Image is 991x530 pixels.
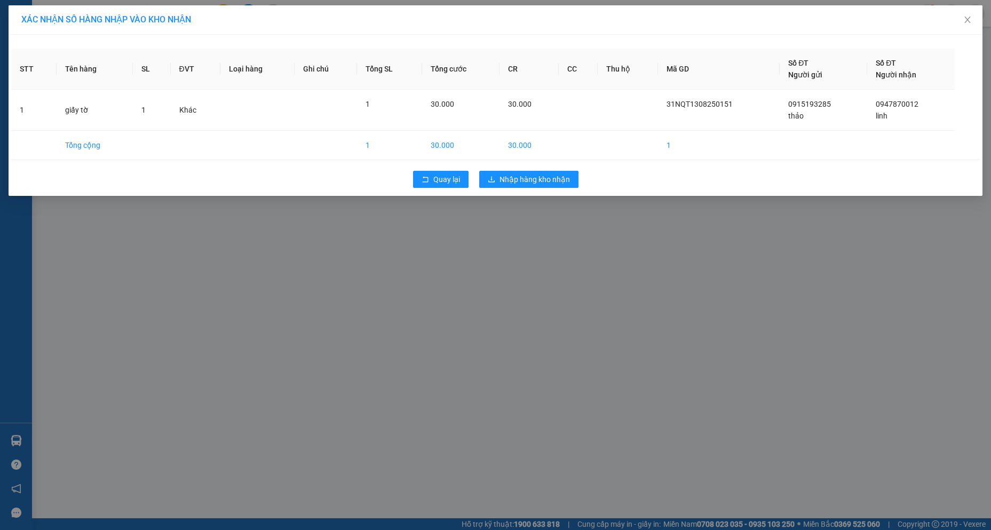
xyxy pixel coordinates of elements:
span: Người nhận [876,70,916,79]
th: CC [559,49,598,90]
th: Thu hộ [598,49,658,90]
td: 30.000 [422,131,500,160]
th: Tổng cước [422,49,500,90]
th: ĐVT [171,49,221,90]
span: thảo [788,112,804,120]
span: Nhập hàng kho nhận [500,173,570,185]
th: Ghi chú [295,49,357,90]
span: 30.000 [508,100,532,108]
span: Số ĐT [876,59,896,67]
span: 30.000 [431,100,454,108]
td: giấy tờ [57,90,133,131]
td: Tổng cộng [57,131,133,160]
th: SL [133,49,170,90]
span: 1 [366,100,370,108]
th: Loại hàng [220,49,295,90]
span: Chuyển phát nhanh: [GEOGRAPHIC_DATA] - [GEOGRAPHIC_DATA] [7,46,99,84]
strong: CÔNG TY TNHH DỊCH VỤ DU LỊCH THỜI ĐẠI [10,9,96,43]
td: Khác [171,90,221,131]
th: Tên hàng [57,49,133,90]
button: rollbackQuay lại [413,171,469,188]
th: CR [500,49,559,90]
td: 30.000 [500,131,559,160]
span: close [963,15,972,24]
span: 1 [141,106,146,114]
img: logo [4,38,6,92]
span: 0915193285 [788,100,831,108]
th: Mã GD [658,49,780,90]
span: rollback [422,176,429,184]
td: 1 [357,131,422,160]
span: download [488,176,495,184]
td: 1 [658,131,780,160]
button: downloadNhập hàng kho nhận [479,171,578,188]
span: linh [876,112,887,120]
th: Tổng SL [357,49,422,90]
td: 1 [11,90,57,131]
span: Người gửi [788,70,822,79]
th: STT [11,49,57,90]
span: Quay lại [433,173,460,185]
span: XÁC NHẬN SỐ HÀNG NHẬP VÀO KHO NHẬN [21,14,191,25]
span: Số ĐT [788,59,808,67]
span: 31NQT1308250151 [667,100,733,108]
button: Close [953,5,982,35]
span: LH1308250150 [100,72,164,83]
span: 0947870012 [876,100,918,108]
